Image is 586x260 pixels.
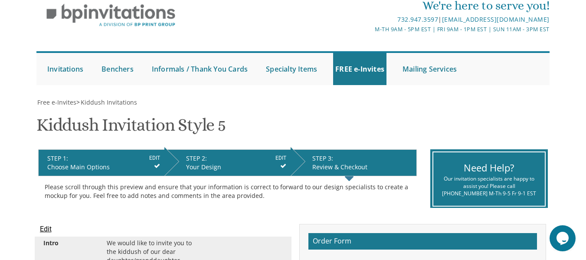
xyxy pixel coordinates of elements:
[99,53,136,85] a: Benchers
[47,154,160,163] div: STEP 1:
[37,98,76,106] span: Free e-Invites
[208,25,550,34] div: M-Th 9am - 5pm EST | Fri 9am - 1pm EST | Sun 11am - 3pm EST
[47,163,160,171] div: Choose Main Options
[440,175,538,197] div: Our invitation specialists are happy to assist you! Please call [PHONE_NUMBER] M-Th 9-5 Fr 9-1 EST
[80,98,137,106] a: Kiddush Invitations
[149,154,160,162] input: EDIT
[81,98,137,106] span: Kiddush Invitations
[186,163,286,171] div: Your Design
[333,53,386,85] a: FREE e-Invites
[37,239,100,247] div: Intro
[40,224,52,234] input: Edit
[275,154,286,162] input: EDIT
[550,225,577,251] iframe: chat widget
[208,14,550,25] div: |
[397,15,438,23] a: 732.947.3597
[36,98,76,106] a: Free e-Invites
[442,15,550,23] a: [EMAIL_ADDRESS][DOMAIN_NAME]
[76,98,137,106] span: >
[312,163,412,171] div: Review & Checkout
[36,115,226,141] h1: Kiddush Invitation Style 5
[45,183,410,200] div: Please scroll through this preview and ensure that your information is correct to forward to our ...
[308,233,537,250] h2: Order Form
[264,53,319,85] a: Specialty Items
[312,154,412,163] div: STEP 3:
[400,53,459,85] a: Mailing Services
[150,53,250,85] a: Informals / Thank You Cards
[45,53,85,85] a: Invitations
[186,154,286,163] div: STEP 2:
[440,161,538,174] div: Need Help?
